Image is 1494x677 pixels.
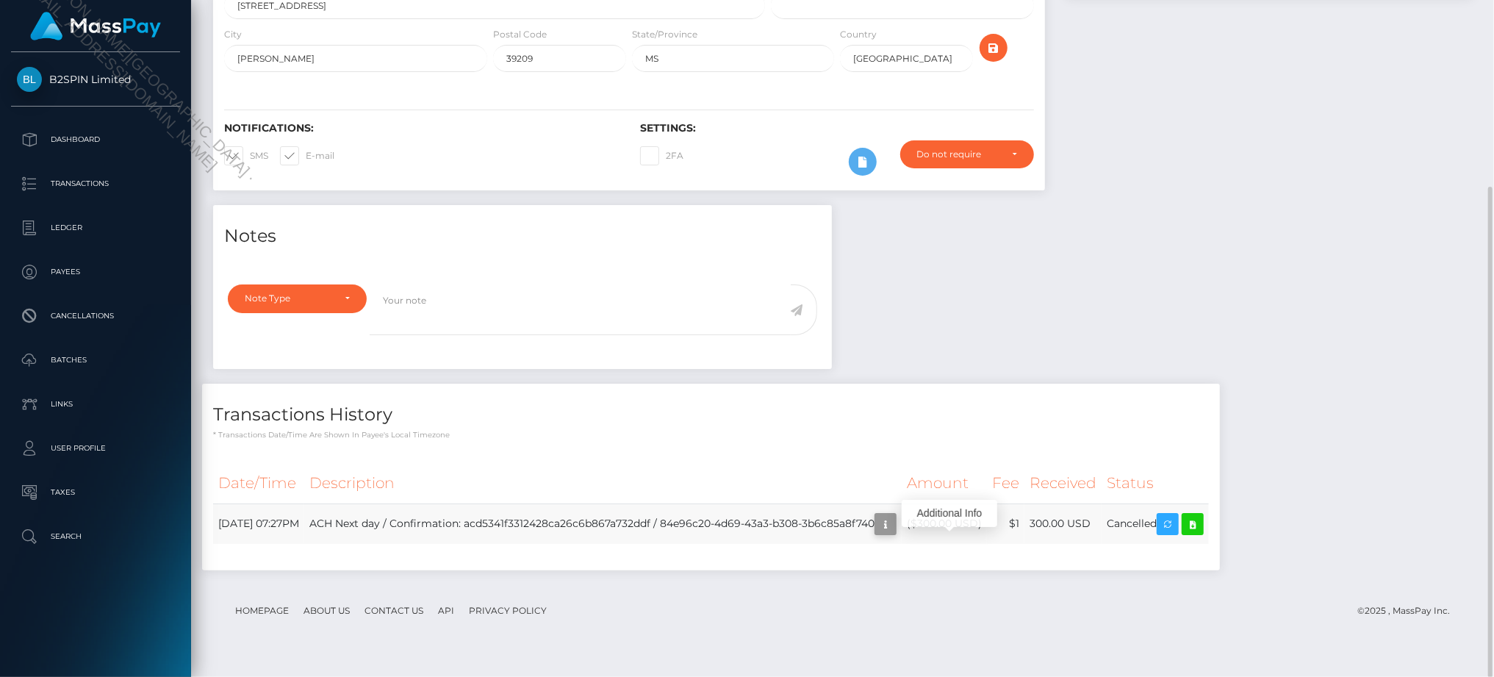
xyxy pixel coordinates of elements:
[11,342,180,379] a: Batches
[224,146,268,165] label: SMS
[11,430,180,467] a: User Profile
[30,12,161,40] img: MassPay Logo
[213,463,304,504] th: Date/Time
[640,122,1034,135] h6: Settings:
[17,526,174,548] p: Search
[229,599,295,622] a: Homepage
[213,402,1209,428] h4: Transactions History
[11,73,180,86] span: B2SPIN Limited
[632,28,697,41] label: State/Province
[840,28,877,41] label: Country
[17,173,174,195] p: Transactions
[463,599,553,622] a: Privacy Policy
[11,298,180,334] a: Cancellations
[17,67,42,92] img: B2SPIN Limited
[1102,463,1209,504] th: Status
[304,504,902,544] td: ACH Next day / Confirmation: acd5341f3312428ca26c6b867a732ddf / 84e96c20-4d69-43a3-b308-3b6c85a8f740
[213,504,304,544] td: [DATE] 07:27PM
[11,474,180,511] a: Taxes
[11,209,180,246] a: Ledger
[1024,504,1102,544] td: 300.00 USD
[17,481,174,504] p: Taxes
[359,599,429,622] a: Contact Us
[17,217,174,239] p: Ledger
[245,293,333,304] div: Note Type
[11,254,180,290] a: Payees
[987,463,1024,504] th: Fee
[11,121,180,158] a: Dashboard
[304,463,902,504] th: Description
[17,393,174,415] p: Links
[917,148,1000,160] div: Do not require
[640,146,683,165] label: 2FA
[17,305,174,327] p: Cancellations
[17,129,174,151] p: Dashboard
[493,28,547,41] label: Postal Code
[900,140,1034,168] button: Do not require
[228,284,367,312] button: Note Type
[17,261,174,283] p: Payees
[224,223,821,249] h4: Notes
[17,349,174,371] p: Batches
[11,518,180,555] a: Search
[280,146,334,165] label: E-mail
[213,429,1209,440] p: * Transactions date/time are shown in payee's local timezone
[902,500,997,527] div: Additional Info
[902,463,987,504] th: Amount
[11,165,180,202] a: Transactions
[298,599,356,622] a: About Us
[987,504,1024,544] td: $1
[11,386,180,423] a: Links
[17,437,174,459] p: User Profile
[432,599,460,622] a: API
[1102,504,1209,544] td: Cancelled
[1024,463,1102,504] th: Received
[224,122,618,135] h6: Notifications:
[224,28,242,41] label: City
[1357,603,1461,619] div: © 2025 , MassPay Inc.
